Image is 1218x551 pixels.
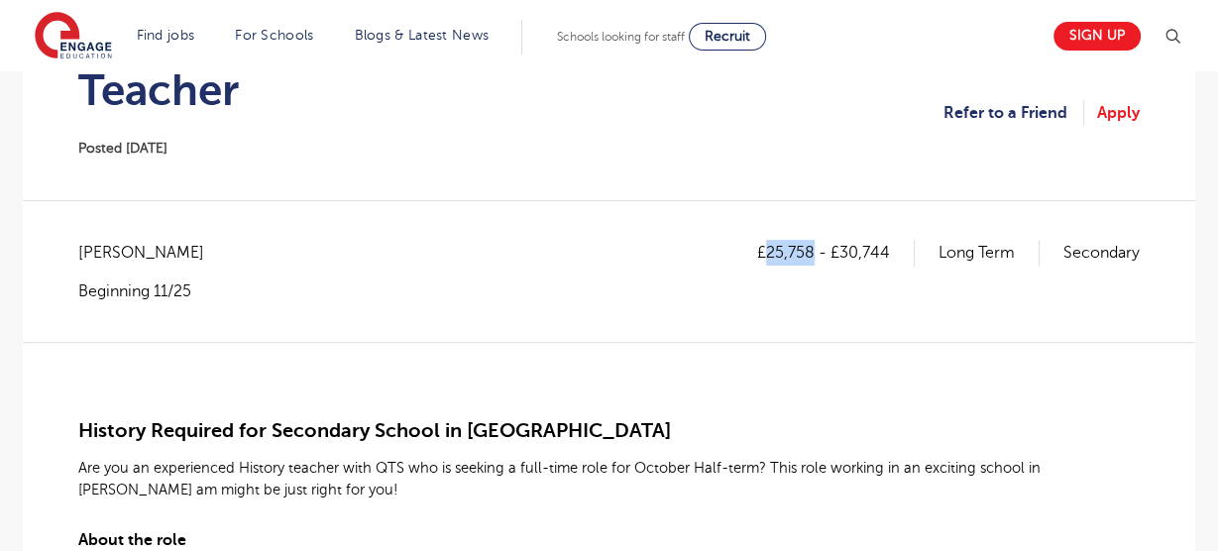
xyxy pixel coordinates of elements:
a: For Schools [235,28,313,43]
span: Are you an experienced History teacher with QTS who is seeking a full-time role for October Half-... [78,460,1041,497]
span: History Required for Secondary School in [GEOGRAPHIC_DATA] [78,419,671,442]
p: Beginning 11/25 [78,280,224,302]
p: £25,758 - £30,744 [757,240,915,266]
span: Schools looking for staff [557,30,685,44]
h1: Teacher [78,65,239,115]
img: Engage Education [35,12,112,61]
span: Posted [DATE] [78,141,167,156]
a: Recruit [689,23,766,51]
span: Recruit [705,29,750,44]
a: Refer to a Friend [943,100,1084,126]
span: About the role [78,531,186,549]
a: Blogs & Latest News [355,28,490,43]
a: Sign up [1053,22,1141,51]
p: Long Term [939,240,1040,266]
a: Apply [1097,100,1140,126]
span: [PERSON_NAME] [78,240,224,266]
a: Find jobs [137,28,195,43]
p: Secondary [1063,240,1140,266]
